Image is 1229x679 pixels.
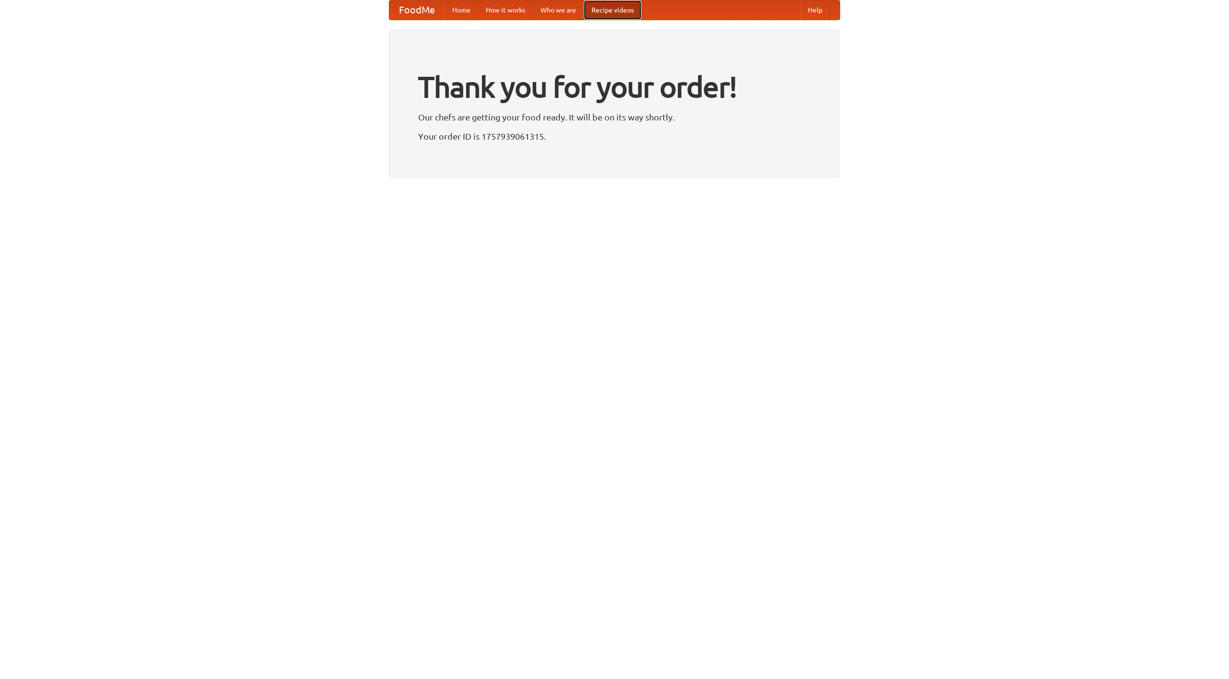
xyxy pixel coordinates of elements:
h1: Thank you for your order! [418,64,811,110]
p: Your order ID is 1757939061315. [418,129,811,143]
a: How it works [478,0,533,20]
a: Recipe videos [584,0,641,20]
a: Home [445,0,478,20]
a: Help [800,0,830,20]
a: FoodMe [389,0,445,20]
a: Who we are [533,0,584,20]
p: Our chefs are getting your food ready. It will be on its way shortly. [418,110,811,124]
